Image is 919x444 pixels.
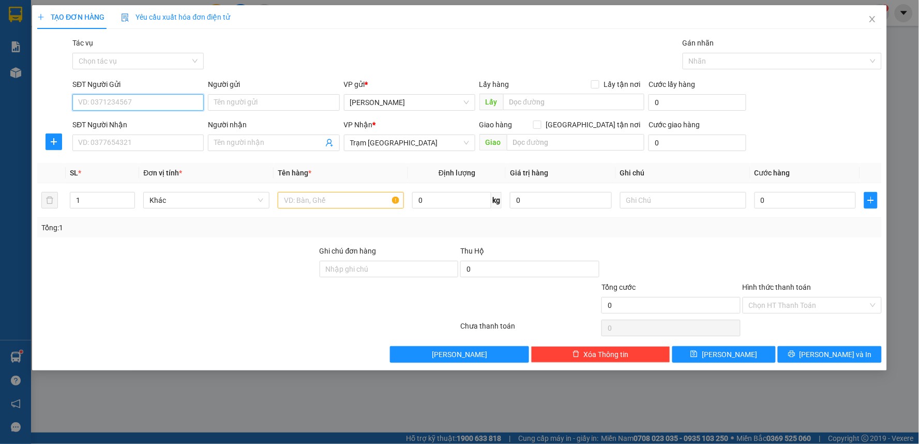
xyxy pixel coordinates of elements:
[584,349,629,360] span: Xóa Thông tin
[37,13,104,21] span: TẠO ĐƠN HÀNG
[690,350,698,359] span: save
[344,121,373,129] span: VP Nhận
[70,169,78,177] span: SL
[510,169,548,177] span: Giá trị hàng
[278,192,404,209] input: VD: Bàn, Ghế
[121,13,230,21] span: Yêu cầu xuất hóa đơn điện tử
[344,79,475,90] div: VP gửi
[37,13,44,21] span: plus
[778,346,882,363] button: printer[PERSON_NAME] và In
[491,192,502,209] span: kg
[149,193,263,208] span: Khác
[858,5,887,34] button: Close
[649,121,700,129] label: Cước giao hàng
[459,320,600,338] div: Chưa thanh toán
[121,13,129,22] img: icon
[72,119,204,130] div: SĐT Người Nhận
[503,94,645,110] input: Dọc đường
[649,80,695,88] label: Cước lấy hàng
[72,39,93,47] label: Tác vụ
[755,169,790,177] span: Cước hàng
[507,134,645,151] input: Dọc đường
[143,169,182,177] span: Đơn vị tính
[788,350,795,359] span: printer
[72,79,204,90] div: SĐT Người Gửi
[432,349,487,360] span: [PERSON_NAME]
[208,79,339,90] div: Người gửi
[208,119,339,130] div: Người nhận
[479,121,513,129] span: Giao hàng
[350,135,469,151] span: Trạm Sài Gòn
[479,134,507,151] span: Giao
[320,261,459,277] input: Ghi chú đơn hàng
[541,119,644,130] span: [GEOGRAPHIC_DATA] tận nơi
[649,135,746,151] input: Cước giao hàng
[573,350,580,359] span: delete
[702,349,757,360] span: [PERSON_NAME]
[41,192,58,209] button: delete
[46,138,62,146] span: plus
[683,39,714,47] label: Gán nhãn
[350,95,469,110] span: Phan Thiết
[41,222,355,233] div: Tổng: 1
[479,94,503,110] span: Lấy
[601,283,636,291] span: Tổng cước
[620,192,746,209] input: Ghi Chú
[510,192,612,209] input: 0
[864,192,877,209] button: plus
[278,169,311,177] span: Tên hàng
[460,247,484,255] span: Thu Hộ
[616,163,750,183] th: Ghi chú
[865,196,877,204] span: plus
[46,134,62,150] button: plus
[868,15,877,23] span: close
[599,79,644,90] span: Lấy tận nơi
[479,80,509,88] span: Lấy hàng
[672,346,776,363] button: save[PERSON_NAME]
[649,94,746,111] input: Cước lấy hàng
[743,283,811,291] label: Hình thức thanh toán
[531,346,670,363] button: deleteXóa Thông tin
[800,349,872,360] span: [PERSON_NAME] và In
[390,346,529,363] button: [PERSON_NAME]
[325,139,334,147] span: user-add
[320,247,376,255] label: Ghi chú đơn hàng
[439,169,475,177] span: Định lượng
